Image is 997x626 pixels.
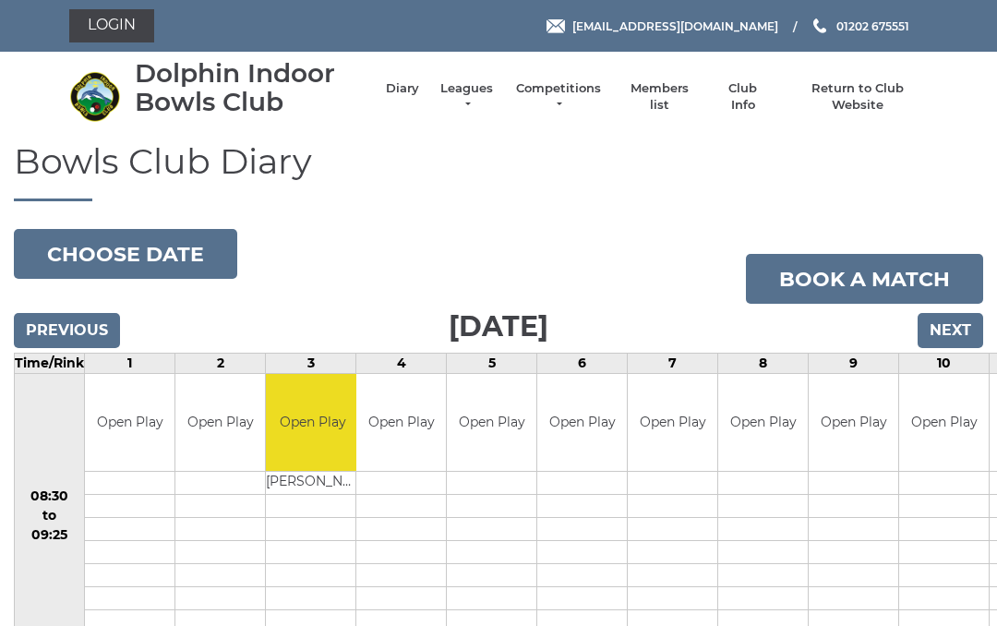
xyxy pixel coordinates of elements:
img: Phone us [813,18,826,33]
td: Open Play [809,374,898,471]
td: Time/Rink [15,354,85,374]
td: [PERSON_NAME] [266,471,359,494]
td: Open Play [899,374,989,471]
a: Leagues [438,80,496,114]
td: Open Play [85,374,174,471]
a: Club Info [716,80,770,114]
td: Open Play [266,374,359,471]
td: 5 [447,354,537,374]
td: 6 [537,354,628,374]
td: Open Play [537,374,627,471]
td: Open Play [356,374,446,471]
a: Login [69,9,154,42]
td: 1 [85,354,175,374]
td: 4 [356,354,447,374]
td: 7 [628,354,718,374]
a: Members list [620,80,697,114]
td: 9 [809,354,899,374]
td: 2 [175,354,266,374]
a: Return to Club Website [788,80,928,114]
a: Email [EMAIL_ADDRESS][DOMAIN_NAME] [547,18,778,35]
input: Previous [14,313,120,348]
input: Next [918,313,983,348]
td: 8 [718,354,809,374]
td: Open Play [175,374,265,471]
a: Competitions [514,80,603,114]
span: 01202 675551 [836,18,909,32]
div: Dolphin Indoor Bowls Club [135,59,367,116]
td: 3 [266,354,356,374]
button: Choose date [14,229,237,279]
h1: Bowls Club Diary [14,142,983,202]
img: Dolphin Indoor Bowls Club [69,71,120,122]
td: Open Play [447,374,536,471]
td: Open Play [718,374,808,471]
span: [EMAIL_ADDRESS][DOMAIN_NAME] [572,18,778,32]
img: Email [547,19,565,33]
td: 10 [899,354,990,374]
a: Phone us 01202 675551 [811,18,909,35]
td: Open Play [628,374,717,471]
a: Book a match [746,254,983,304]
a: Diary [386,80,419,97]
